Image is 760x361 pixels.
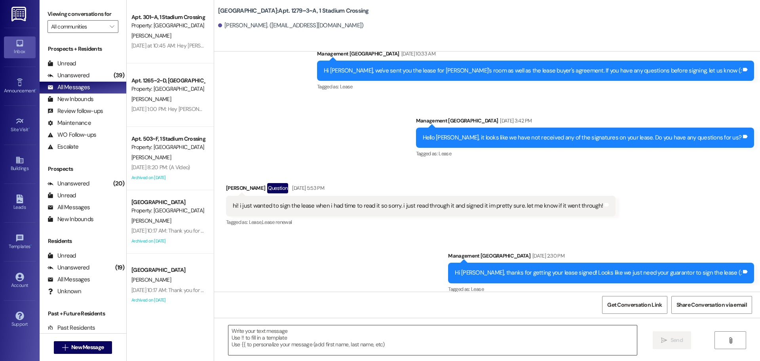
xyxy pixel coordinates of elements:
div: Hi [PERSON_NAME], we've sent you the lease for [PERSON_NAME]'s room as well as the lease buyer's ... [324,67,741,75]
div: Tagged as: [317,81,754,92]
div: [DATE] 1:00 PM: Hey [PERSON_NAME], I just wanted to follow up with you regarding the mail we rece... [131,105,619,113]
button: New Message [54,341,112,354]
a: Templates • [4,231,36,253]
div: (20) [111,178,126,190]
input: All communities [51,20,106,33]
div: New Inbounds [47,215,93,223]
div: [DATE] 3:42 PM [498,117,532,125]
div: Prospects + Residents [40,45,126,53]
div: [PERSON_NAME]. ([EMAIL_ADDRESS][DOMAIN_NAME]) [218,21,364,30]
div: [GEOGRAPHIC_DATA] [131,266,205,274]
div: Hello [PERSON_NAME], it looks like we have not received any of the signatures on your lease. Do y... [423,134,742,142]
img: ResiDesk Logo [11,7,28,21]
span: Lease [340,83,353,90]
div: Question [267,183,288,193]
span: New Message [71,343,104,351]
span: Send [671,336,683,344]
div: Property: [GEOGRAPHIC_DATA] [131,206,205,215]
div: Archived on [DATE] [131,173,205,183]
div: Tagged as: [448,283,754,295]
div: Residents [40,237,126,245]
div: Apt. 1265~2~D, [GEOGRAPHIC_DATA] [131,76,205,85]
div: Unanswered [47,180,89,188]
div: Unanswered [47,264,89,272]
div: Management [GEOGRAPHIC_DATA] [416,117,754,128]
a: Site Visit • [4,115,36,136]
i:  [62,344,68,351]
a: Support [4,309,36,330]
b: [GEOGRAPHIC_DATA]: Apt. 1279~3~A, 1 Stadium Crossing [218,7,369,15]
div: hi! i just wanted to sign the lease when i had time to read it so sorry. i just read through it a... [233,202,603,210]
div: Apt. 301~A, 1 Stadium Crossing [131,13,205,21]
span: Lease [439,150,451,157]
div: Property: [GEOGRAPHIC_DATA] [131,21,205,30]
span: Lease , [249,219,262,225]
div: WO Follow-ups [47,131,96,139]
span: Lease [471,286,484,292]
div: [DATE] 10:33 AM [399,50,435,58]
span: [PERSON_NAME] [131,217,171,224]
div: Tagged as: [226,216,616,228]
a: Buildings [4,153,36,175]
div: [DATE] 8:20 PM: (A Video) [131,164,190,171]
span: Get Conversation Link [607,301,662,309]
div: Prospects [40,165,126,173]
div: (19) [113,262,126,274]
a: Inbox [4,36,36,58]
span: [PERSON_NAME] [131,154,171,161]
div: Archived on [DATE] [131,295,205,305]
span: Lease renewal [262,219,292,225]
div: Unknown [47,287,81,296]
button: Send [653,331,691,349]
a: Account [4,270,36,292]
i:  [110,23,114,30]
button: Get Conversation Link [602,296,667,314]
div: Tagged as: [416,148,754,159]
span: Share Conversation via email [676,301,747,309]
div: Property: [GEOGRAPHIC_DATA] [131,143,205,151]
button: Share Conversation via email [671,296,752,314]
div: Unread [47,252,76,260]
span: [PERSON_NAME] [131,276,171,283]
div: Past + Future Residents [40,309,126,318]
div: New Inbounds [47,95,93,103]
span: • [30,243,32,248]
div: Maintenance [47,119,91,127]
div: [DATE] 2:30 PM [530,252,564,260]
div: All Messages [47,275,90,284]
div: [DATE] 5:53 PM [290,184,324,192]
div: All Messages [47,83,90,92]
div: [PERSON_NAME] [226,183,616,196]
a: Leads [4,192,36,214]
label: Viewing conversations for [47,8,118,20]
span: • [35,87,36,92]
span: [PERSON_NAME] [131,32,171,39]
div: Apt. 503~F, 1 Stadium Crossing Guarantors [131,135,205,143]
i:  [661,337,667,344]
div: [DATE] 10:17 AM: Thank you for the update! [131,227,228,234]
div: Hi [PERSON_NAME], thanks for getting your lease signed! Looks like we just need your guarantor to... [455,269,741,277]
div: Review follow-ups [47,107,103,115]
div: Management [GEOGRAPHIC_DATA] [317,50,754,61]
div: Property: [GEOGRAPHIC_DATA] [131,85,205,93]
div: Escalate [47,143,78,151]
div: (39) [112,69,126,82]
i:  [728,337,733,344]
div: Management [GEOGRAPHIC_DATA] [448,252,754,263]
div: Unread [47,191,76,200]
div: Archived on [DATE] [131,236,205,246]
div: Unread [47,59,76,68]
div: Past Residents [47,324,95,332]
div: Unanswered [47,71,89,80]
span: [PERSON_NAME] [131,96,171,103]
span: • [28,126,30,131]
div: [GEOGRAPHIC_DATA] [131,198,205,206]
div: [DATE] 10:17 AM: Thank you for the update! [131,287,228,294]
div: All Messages [47,203,90,212]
